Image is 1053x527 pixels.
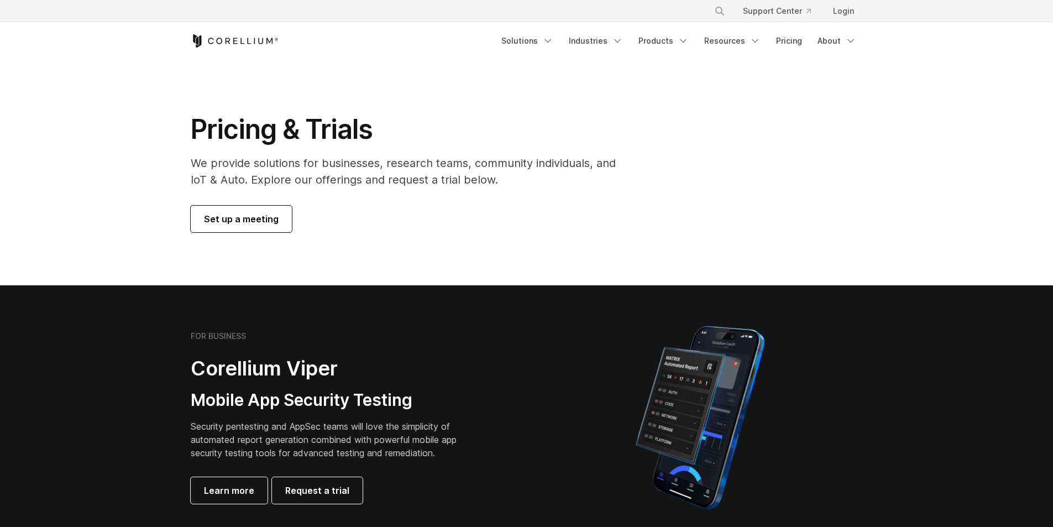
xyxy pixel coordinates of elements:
a: About [811,31,863,51]
a: Industries [562,31,630,51]
a: Support Center [734,1,820,21]
button: Search [710,1,730,21]
a: Products [632,31,695,51]
h2: Corellium Viper [191,356,474,381]
p: Security pentesting and AppSec teams will love the simplicity of automated report generation comb... [191,420,474,460]
h1: Pricing & Trials [191,113,631,146]
a: Pricing [769,31,809,51]
a: Set up a meeting [191,206,292,232]
div: Navigation Menu [495,31,863,51]
h6: FOR BUSINESS [191,331,246,341]
span: Request a trial [285,484,349,497]
span: Set up a meeting [204,212,279,226]
img: Corellium MATRIX automated report on iPhone showing app vulnerability test results across securit... [617,321,783,514]
a: Resources [698,31,767,51]
a: Solutions [495,31,560,51]
a: Request a trial [272,477,363,504]
div: Navigation Menu [701,1,863,21]
a: Corellium Home [191,34,279,48]
p: We provide solutions for businesses, research teams, community individuals, and IoT & Auto. Explo... [191,155,631,188]
span: Learn more [204,484,254,497]
h3: Mobile App Security Testing [191,390,474,411]
a: Learn more [191,477,268,504]
a: Login [824,1,863,21]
